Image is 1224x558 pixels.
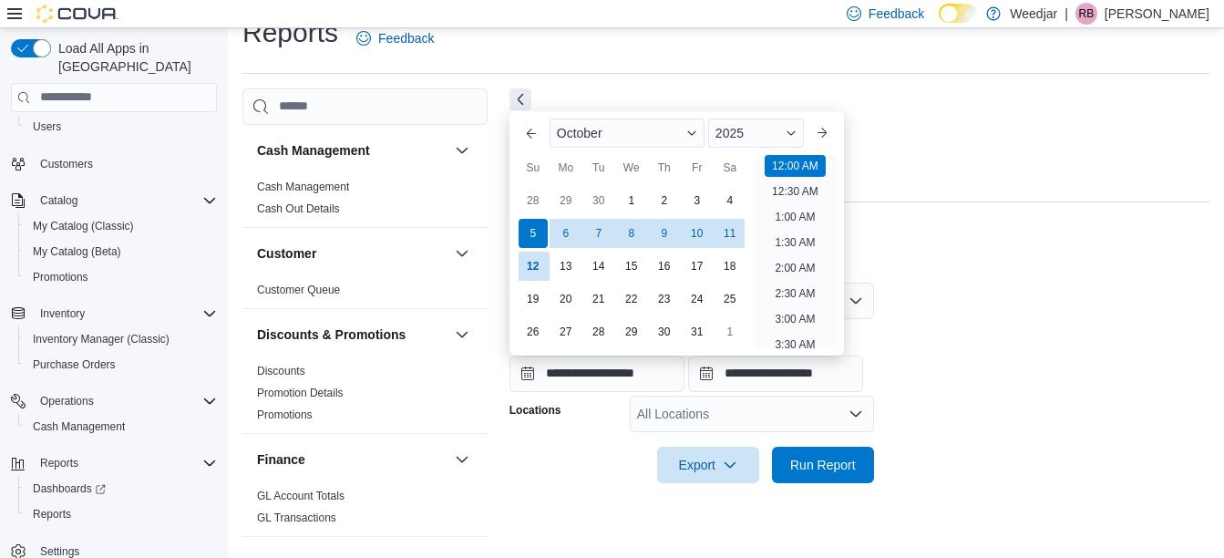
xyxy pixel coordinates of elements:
span: Purchase Orders [33,357,116,372]
div: Su [519,153,548,182]
li: 12:00 AM [765,155,826,177]
button: Promotions [18,264,224,290]
p: Weedjar [1010,3,1057,25]
button: Reports [33,452,86,474]
div: Discounts & Promotions [242,360,488,433]
li: 2:00 AM [767,257,822,279]
div: day-1 [715,317,745,346]
button: Inventory [4,301,224,326]
div: day-1 [617,186,646,215]
h3: Discounts & Promotions [257,325,406,344]
a: Promotions [26,266,96,288]
button: Cash Management [257,141,447,160]
input: Press the down key to open a popover containing a calendar. [688,356,863,392]
li: 3:30 AM [767,334,822,356]
span: Export [668,447,748,483]
a: Cash Management [257,181,349,193]
a: Discounts [257,365,305,377]
span: Operations [40,394,94,408]
button: Inventory [33,303,92,325]
a: Users [26,116,68,138]
div: day-28 [519,186,548,215]
h3: Customer [257,244,316,263]
a: Dashboards [26,478,113,500]
button: Open list of options [849,407,863,421]
span: Purchase Orders [26,354,217,376]
div: day-20 [551,284,581,314]
button: Customer [257,244,447,263]
div: day-23 [650,284,679,314]
button: Catalog [33,190,85,212]
span: Cash Management [257,180,349,194]
span: My Catalog (Beta) [26,241,217,263]
button: Catalog [4,188,224,213]
li: 1:00 AM [767,206,822,228]
div: day-24 [683,284,712,314]
span: Promotions [33,270,88,284]
div: Mo [551,153,581,182]
h3: Finance [257,450,305,469]
p: | [1065,3,1068,25]
div: day-12 [519,252,548,281]
div: day-2 [650,186,679,215]
button: Cash Management [451,139,473,161]
div: day-31 [683,317,712,346]
input: Dark Mode [939,4,977,23]
button: Customers [4,150,224,177]
span: October [557,126,602,140]
button: Run Report [772,447,874,483]
a: Reports [26,503,78,525]
span: Users [26,116,217,138]
div: day-4 [715,186,745,215]
span: Customers [40,157,93,171]
a: Cash Out Details [257,202,340,215]
li: 12:30 AM [765,181,826,202]
span: Dashboards [33,481,106,496]
button: Finance [257,450,447,469]
span: Promotion Details [257,386,344,400]
span: Reports [26,503,217,525]
div: day-10 [683,219,712,248]
p: [PERSON_NAME] [1105,3,1209,25]
span: Discounts [257,364,305,378]
div: day-8 [617,219,646,248]
div: day-5 [519,219,548,248]
span: Inventory Manager (Classic) [26,328,217,350]
button: Finance [451,449,473,470]
span: Catalog [33,190,217,212]
span: Inventory [33,303,217,325]
div: day-11 [715,219,745,248]
button: Operations [33,390,101,412]
button: Reports [18,501,224,527]
div: day-25 [715,284,745,314]
div: Customer [242,279,488,308]
span: Inventory [40,306,85,321]
div: Sa [715,153,745,182]
span: Run Report [790,456,856,474]
div: day-22 [617,284,646,314]
h3: Cash Management [257,141,370,160]
div: day-30 [584,186,613,215]
div: Rose Bourgault [1075,3,1097,25]
button: Next [509,88,531,110]
li: 3:00 AM [767,308,822,330]
span: RB [1079,3,1095,25]
span: Reports [40,456,78,470]
span: Customer Queue [257,283,340,297]
span: Promotions [26,266,217,288]
div: Th [650,153,679,182]
div: day-21 [584,284,613,314]
button: Discounts & Promotions [257,325,447,344]
input: Press the down key to enter a popover containing a calendar. Press the escape key to close the po... [509,356,684,392]
div: day-18 [715,252,745,281]
a: Inventory Manager (Classic) [26,328,177,350]
button: Operations [4,388,224,414]
span: Reports [33,507,71,522]
a: Dashboards [18,476,224,501]
button: Discounts & Promotions [451,324,473,346]
button: Purchase Orders [18,352,224,377]
a: GL Transactions [257,511,336,524]
span: Load All Apps in [GEOGRAPHIC_DATA] [51,39,217,76]
span: My Catalog (Beta) [33,244,121,259]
